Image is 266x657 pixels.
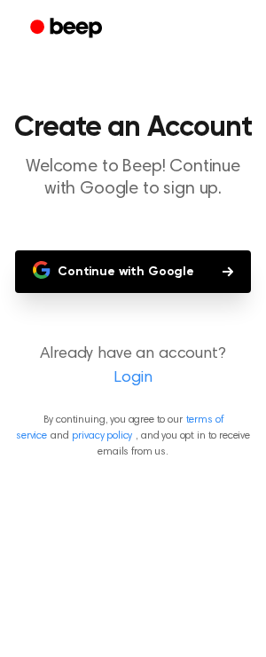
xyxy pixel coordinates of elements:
p: Welcome to Beep! Continue with Google to sign up. [14,156,252,201]
button: Continue with Google [15,250,251,293]
h1: Create an Account [14,114,252,142]
p: Already have an account? [14,343,252,391]
a: Beep [18,12,118,46]
a: Login [18,367,248,391]
p: By continuing, you agree to our and , and you opt in to receive emails from us. [14,412,252,460]
a: privacy policy [72,431,132,441]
